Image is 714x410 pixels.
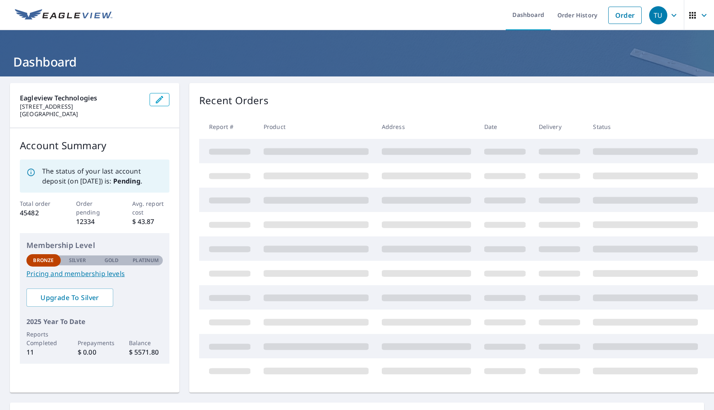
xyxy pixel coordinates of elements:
[105,257,119,264] p: Gold
[133,257,159,264] p: Platinum
[26,317,163,327] p: 2025 Year To Date
[129,338,163,347] p: Balance
[26,347,61,357] p: 11
[26,330,61,347] p: Reports Completed
[478,114,532,139] th: Date
[78,338,112,347] p: Prepayments
[199,114,257,139] th: Report #
[33,257,54,264] p: Bronze
[649,6,667,24] div: TU
[33,293,107,302] span: Upgrade To Silver
[586,114,704,139] th: Status
[608,7,642,24] a: Order
[69,257,86,264] p: Silver
[15,9,112,21] img: EV Logo
[257,114,375,139] th: Product
[199,93,269,108] p: Recent Orders
[20,110,143,118] p: [GEOGRAPHIC_DATA]
[20,93,143,103] p: Eagleview Technologies
[375,114,478,139] th: Address
[132,217,170,226] p: $ 43.87
[78,347,112,357] p: $ 0.00
[20,138,169,153] p: Account Summary
[20,199,57,208] p: Total order
[132,199,170,217] p: Avg. report cost
[26,240,163,251] p: Membership Level
[20,208,57,218] p: 45482
[532,114,587,139] th: Delivery
[76,217,114,226] p: 12334
[26,288,113,307] a: Upgrade To Silver
[26,269,163,279] a: Pricing and membership levels
[113,176,140,186] b: Pending
[129,347,163,357] p: $ 5571.80
[20,103,143,110] p: [STREET_ADDRESS]
[42,166,163,186] p: The status of your last account deposit (on [DATE]) is: .
[76,199,114,217] p: Order pending
[10,53,704,70] h1: Dashboard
